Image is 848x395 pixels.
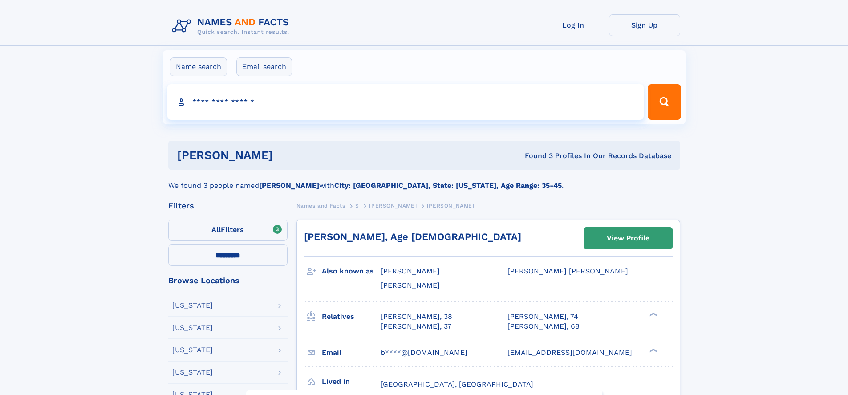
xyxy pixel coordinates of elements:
[538,14,609,36] a: Log In
[648,84,681,120] button: Search Button
[168,220,288,241] label: Filters
[172,346,213,354] div: [US_STATE]
[507,348,632,357] span: [EMAIL_ADDRESS][DOMAIN_NAME]
[427,203,475,209] span: [PERSON_NAME]
[584,228,672,249] a: View Profile
[647,347,658,353] div: ❯
[236,57,292,76] label: Email search
[609,14,680,36] a: Sign Up
[211,225,221,234] span: All
[168,14,296,38] img: Logo Names and Facts
[381,267,440,275] span: [PERSON_NAME]
[172,302,213,309] div: [US_STATE]
[170,57,227,76] label: Name search
[172,324,213,331] div: [US_STATE]
[507,267,628,275] span: [PERSON_NAME] [PERSON_NAME]
[168,170,680,191] div: We found 3 people named with .
[507,312,578,322] a: [PERSON_NAME], 74
[355,203,359,209] span: S
[355,200,359,211] a: S
[168,277,288,285] div: Browse Locations
[507,322,580,331] a: [PERSON_NAME], 68
[369,200,417,211] a: [PERSON_NAME]
[322,345,381,360] h3: Email
[381,312,452,322] a: [PERSON_NAME], 38
[647,311,658,317] div: ❯
[322,264,381,279] h3: Also known as
[381,281,440,289] span: [PERSON_NAME]
[399,151,671,161] div: Found 3 Profiles In Our Records Database
[369,203,417,209] span: [PERSON_NAME]
[168,202,288,210] div: Filters
[296,200,345,211] a: Names and Facts
[167,84,644,120] input: search input
[322,374,381,389] h3: Lived in
[177,150,399,161] h1: [PERSON_NAME]
[334,181,562,190] b: City: [GEOGRAPHIC_DATA], State: [US_STATE], Age Range: 35-45
[607,228,649,248] div: View Profile
[381,380,533,388] span: [GEOGRAPHIC_DATA], [GEOGRAPHIC_DATA]
[172,369,213,376] div: [US_STATE]
[322,309,381,324] h3: Relatives
[259,181,319,190] b: [PERSON_NAME]
[381,322,451,331] a: [PERSON_NAME], 37
[304,231,521,242] a: [PERSON_NAME], Age [DEMOGRAPHIC_DATA]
